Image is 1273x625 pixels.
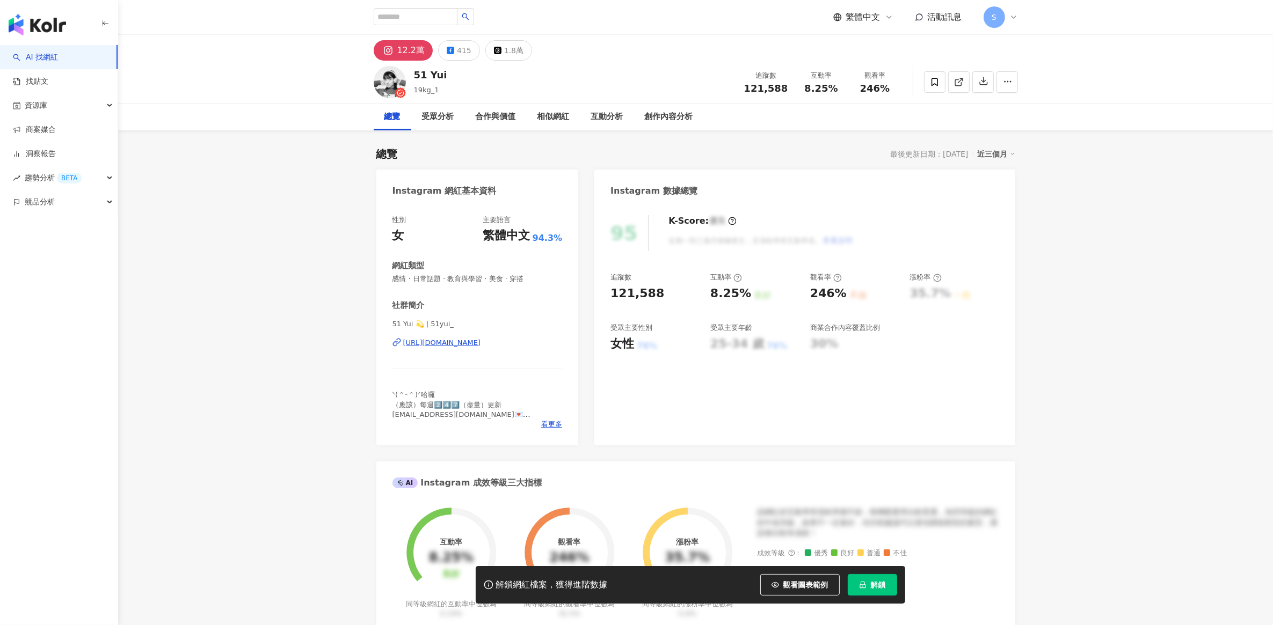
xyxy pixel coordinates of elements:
[374,40,433,61] button: 12.2萬
[57,173,82,183] div: BETA
[13,124,56,135] a: 商案媒合
[25,190,55,214] span: 競品分析
[884,549,907,557] span: 不佳
[645,111,693,123] div: 創作內容分析
[848,574,897,595] button: 解鎖
[392,319,563,329] span: 51 Yui 💫 | 51yui_
[665,550,710,565] div: 35.7%
[392,274,563,284] span: 感情 · 日常話題 · 教育與學習 · 美食 · 穿搭
[558,609,580,617] span: 35.5%
[483,227,530,244] div: 繁體中文
[871,580,886,589] span: 解鎖
[831,549,855,557] span: 良好
[676,538,699,546] div: 漲粉率
[992,11,996,23] span: S
[758,549,999,557] div: 成效等級 ：
[522,599,616,619] div: 同等級網紅的觀看率中位數為
[384,111,401,123] div: 總覽
[859,581,867,589] span: lock
[374,66,406,98] img: KOL Avatar
[758,507,999,539] div: 該網紅的互動率和漲粉率都不錯，唯獨觀看率比較普通，為同等級的網紅的中低等級，效果不一定會好，但仍然建議可以發包開箱類型的案型，應該會比較有成效！
[710,285,751,302] div: 8.25%
[392,227,404,244] div: 女
[485,40,532,61] button: 1.8萬
[25,93,47,117] span: 資源庫
[857,549,881,557] span: 普通
[392,391,530,428] span: ᐠ( ᐢ ᵕ ᐢ )ᐟ哈囉 （應該）每週2️⃣4️⃣7️⃣（盡量）更新 [EMAIL_ADDRESS][DOMAIN_NAME]💌 @51_2econd
[429,550,474,565] div: 8.25%
[801,70,842,81] div: 互動率
[13,149,56,159] a: 洞察報告
[25,166,82,190] span: 趨勢分析
[457,43,471,58] div: 415
[13,52,58,63] a: searchAI 找網紅
[610,336,634,352] div: 女性
[537,111,570,123] div: 相似網紅
[810,273,842,282] div: 觀看率
[805,549,828,557] span: 優秀
[610,323,652,333] div: 受眾主要性別
[440,609,462,617] span: 0.19%
[928,12,962,22] span: 活動訊息
[414,68,447,82] div: 51 Yui
[504,43,523,58] div: 1.8萬
[679,609,696,617] span: 0.8%
[978,147,1015,161] div: 近三個月
[392,477,418,488] div: AI
[591,111,623,123] div: 互動分析
[392,338,563,348] a: [URL][DOMAIN_NAME]
[846,11,881,23] span: 繁體中文
[422,111,454,123] div: 受眾分析
[414,86,439,94] span: 19kg_1
[549,550,589,565] div: 246%
[810,323,880,333] div: 商業合作內容覆蓋比例
[855,70,896,81] div: 觀看率
[710,273,742,282] div: 互動率
[810,285,847,302] div: 246%
[9,14,66,35] img: logo
[890,150,968,158] div: 最後更新日期：[DATE]
[558,538,581,546] div: 觀看率
[744,70,788,81] div: 追蹤數
[760,574,840,595] button: 觀看圖表範例
[13,174,20,182] span: rise
[668,215,737,227] div: K-Score :
[496,579,608,591] div: 解鎖網紅檔案，獲得進階數據
[610,273,631,282] div: 追蹤數
[438,40,480,61] button: 415
[744,83,788,94] span: 121,588
[610,285,664,302] div: 121,588
[462,13,469,20] span: search
[610,185,697,197] div: Instagram 數據總覽
[392,477,542,489] div: Instagram 成效等級三大指標
[641,599,734,619] div: 同等級網紅的漲粉率中位數為
[392,185,497,197] div: Instagram 網紅基本資料
[483,215,511,225] div: 主要語言
[403,338,481,348] div: [URL][DOMAIN_NAME]
[804,83,838,94] span: 8.25%
[783,580,828,589] span: 觀看圖表範例
[541,420,562,429] span: 看更多
[910,273,942,282] div: 漲粉率
[404,599,498,619] div: 同等級網紅的互動率中位數為
[860,83,890,94] span: 246%
[392,300,425,311] div: 社群簡介
[13,76,48,87] a: 找貼文
[376,146,398,161] div: 總覽
[710,323,752,333] div: 受眾主要年齡
[440,538,462,546] div: 互動率
[397,43,425,58] div: 12.2萬
[392,215,406,225] div: 性別
[533,232,563,244] span: 94.3%
[476,111,516,123] div: 合作與價值
[392,260,425,271] div: 網紅類型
